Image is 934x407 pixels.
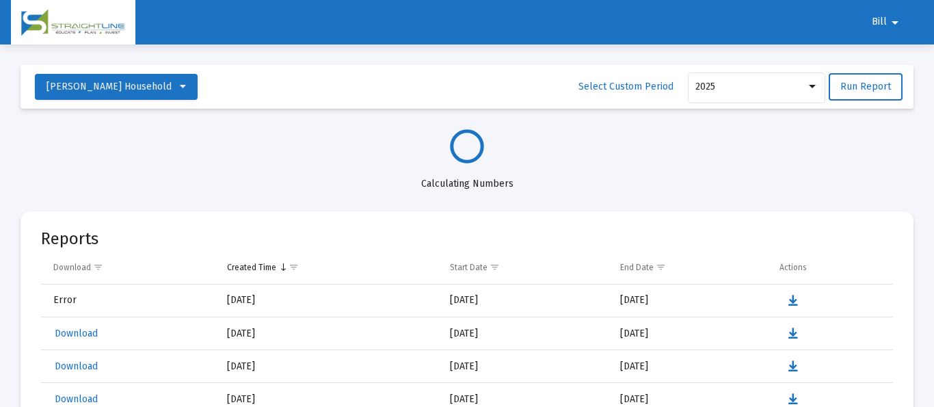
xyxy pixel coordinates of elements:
[872,16,887,28] span: Bill
[440,350,611,383] td: [DATE]
[227,262,276,273] div: Created Time
[490,262,500,272] span: Show filter options for column 'Start Date'
[620,262,654,273] div: End Date
[227,360,431,373] div: [DATE]
[450,262,488,273] div: Start Date
[41,251,217,284] td: Column Download
[35,74,198,100] button: [PERSON_NAME] Household
[217,251,440,284] td: Column Created Time
[55,360,98,372] span: Download
[855,8,920,36] button: Bill
[840,81,891,92] span: Run Report
[779,262,807,273] div: Actions
[289,262,299,272] span: Show filter options for column 'Created Time'
[440,251,611,284] td: Column Start Date
[829,73,903,101] button: Run Report
[440,285,611,317] td: [DATE]
[656,262,666,272] span: Show filter options for column 'End Date'
[440,317,611,350] td: [DATE]
[227,393,431,406] div: [DATE]
[53,262,91,273] div: Download
[21,9,125,36] img: Dashboard
[41,232,98,246] mat-card-title: Reports
[695,81,715,92] span: 2025
[611,251,770,284] td: Column End Date
[578,81,673,92] span: Select Custom Period
[55,393,98,405] span: Download
[21,163,913,191] div: Calculating Numbers
[55,328,98,339] span: Download
[227,293,431,307] div: [DATE]
[887,9,903,36] mat-icon: arrow_drop_down
[227,327,431,341] div: [DATE]
[770,251,893,284] td: Column Actions
[611,285,770,317] td: [DATE]
[611,350,770,383] td: [DATE]
[611,317,770,350] td: [DATE]
[46,81,172,92] span: [PERSON_NAME] Household
[53,294,77,306] span: Error
[93,262,103,272] span: Show filter options for column 'Download'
